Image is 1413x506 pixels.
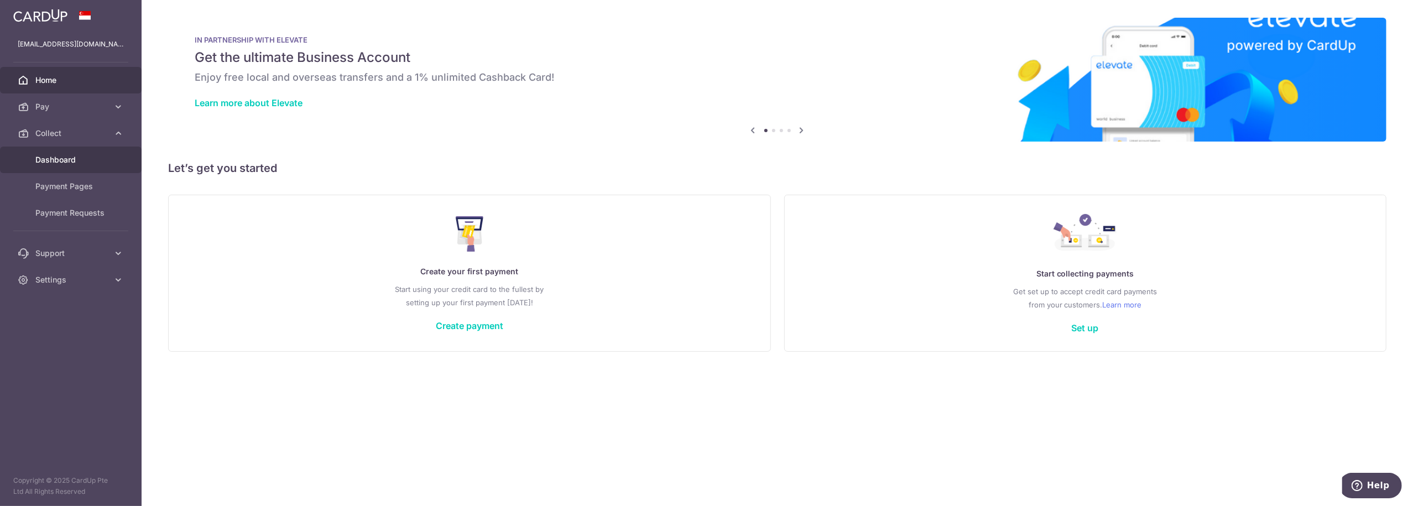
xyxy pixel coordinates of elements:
p: Start collecting payments [807,267,1364,280]
span: Support [35,248,108,259]
span: Payment Pages [35,181,108,192]
span: Settings [35,274,108,285]
a: Learn more about Elevate [195,97,303,108]
p: [EMAIL_ADDRESS][DOMAIN_NAME] [18,39,124,50]
span: Home [35,75,108,86]
p: IN PARTNERSHIP WITH ELEVATE [195,35,1360,44]
span: Collect [35,128,108,139]
iframe: Opens a widget where you can find more information [1342,473,1402,500]
p: Start using your credit card to the fullest by setting up your first payment [DATE]! [191,283,748,309]
p: Get set up to accept credit card payments from your customers. [807,285,1364,311]
span: Pay [35,101,108,112]
img: CardUp [13,9,67,22]
img: Make Payment [456,216,484,252]
span: Payment Requests [35,207,108,218]
h6: Enjoy free local and overseas transfers and a 1% unlimited Cashback Card! [195,71,1360,84]
a: Set up [1072,322,1099,333]
h5: Let’s get you started [168,159,1386,177]
h5: Get the ultimate Business Account [195,49,1360,66]
img: Renovation banner [168,18,1386,142]
a: Learn more [1103,298,1142,311]
p: Create your first payment [191,265,748,278]
span: Dashboard [35,154,108,165]
img: Collect Payment [1054,214,1117,254]
a: Create payment [436,320,503,331]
